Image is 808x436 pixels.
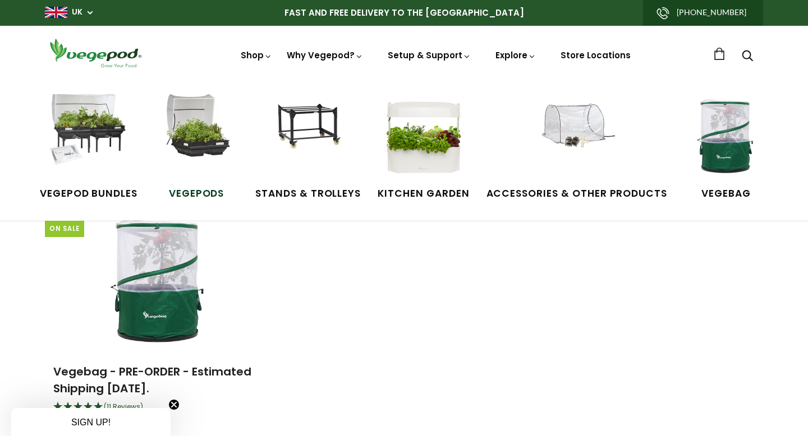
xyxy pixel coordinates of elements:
[45,7,67,18] img: gb_large.png
[40,94,137,201] a: Vegepod Bundles
[684,94,768,201] a: VegeBag
[104,402,143,411] span: 4.91 Stars - 11 Reviews
[47,94,131,178] img: Vegepod Bundles
[266,94,350,178] img: Stands & Trolleys
[40,187,137,201] span: Vegepod Bundles
[45,37,146,69] img: Vegepod
[241,49,272,92] a: Shop
[89,211,229,351] img: Vegebag - PRE-ORDER - Estimated Shipping August 20th.
[495,49,536,61] a: Explore
[53,400,264,415] div: 4.91 Stars - 11 Reviews
[72,7,82,18] a: UK
[486,94,668,201] a: Accessories & Other Products
[154,94,238,178] img: Raised Garden Kits
[535,94,619,178] img: Accessories & Other Products
[742,51,753,63] a: Search
[168,399,180,410] button: Close teaser
[255,187,361,201] span: Stands & Trolleys
[255,94,361,201] a: Stands & Trolleys
[378,94,469,201] a: Kitchen Garden
[382,94,466,178] img: Kitchen Garden
[684,94,768,178] img: VegeBag
[53,364,251,396] a: Vegebag - PRE-ORDER - Estimated Shipping [DATE].
[287,49,363,61] a: Why Vegepod?
[154,94,238,201] a: Vegepods
[684,187,768,201] span: VegeBag
[486,187,668,201] span: Accessories & Other Products
[11,408,171,436] div: SIGN UP!Close teaser
[378,187,469,201] span: Kitchen Garden
[388,49,471,61] a: Setup & Support
[561,49,631,61] a: Store Locations
[71,418,111,427] span: SIGN UP!
[154,187,238,201] span: Vegepods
